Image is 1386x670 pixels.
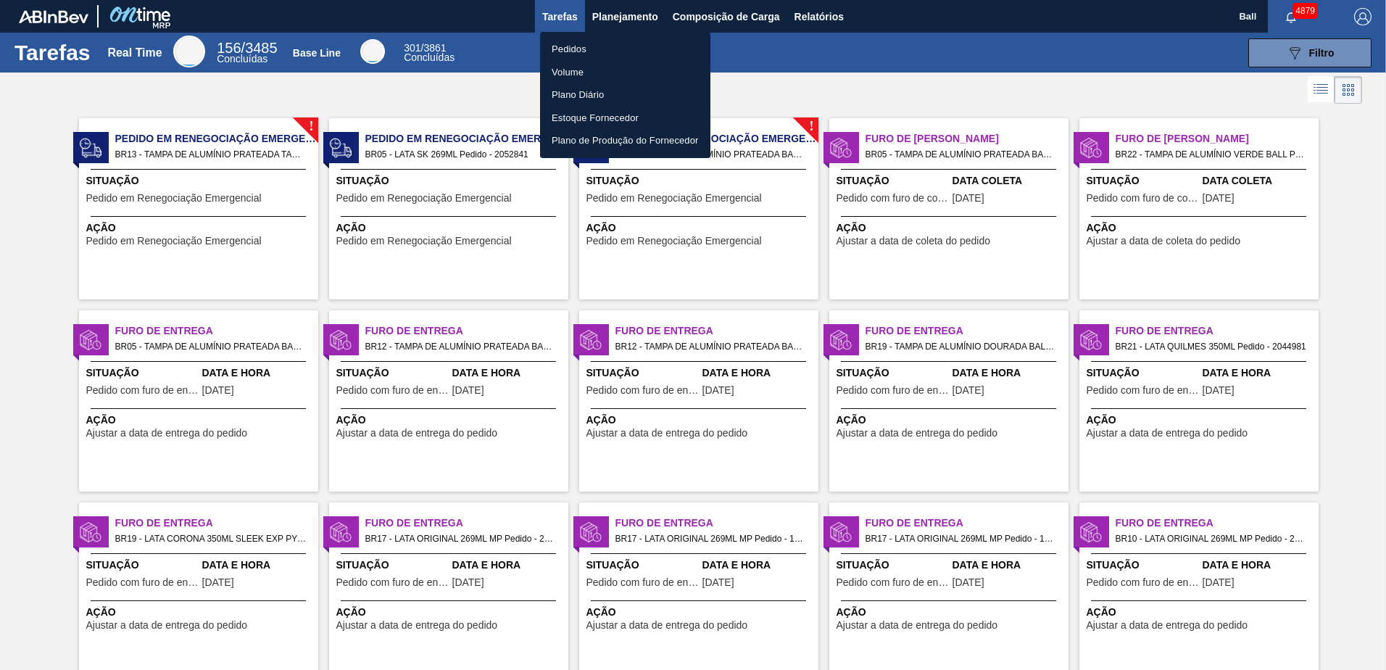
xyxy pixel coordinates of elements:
a: Volume [540,61,710,84]
a: Plano Diário [540,83,710,107]
a: Estoque Fornecedor [540,107,710,130]
a: Pedidos [540,38,710,61]
a: Plano de Produção do Fornecedor [540,129,710,152]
